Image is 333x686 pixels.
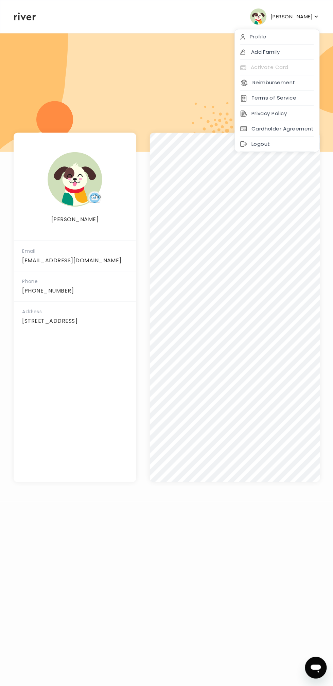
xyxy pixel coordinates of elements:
img: user avatar [48,152,102,206]
span: Email [22,247,35,254]
p: [EMAIL_ADDRESS][DOMAIN_NAME] [22,256,127,265]
span: Address [22,308,42,315]
span: Phone [22,278,38,284]
div: Privacy Policy [234,106,319,121]
p: [PERSON_NAME] [14,214,136,224]
div: Add Family [234,45,319,60]
p: [PERSON_NAME] [270,12,312,21]
div: Cardholder Agreement [234,121,319,136]
div: Terms of Service [234,90,319,106]
img: user avatar [250,8,266,25]
p: [PHONE_NUMBER] [22,286,127,295]
button: Reimbursement [240,78,295,87]
button: user avatar[PERSON_NAME] [250,8,319,25]
iframe: Button to launch messaging window [304,656,326,678]
div: Logout [234,136,319,152]
div: Activate Card [234,60,319,75]
p: [STREET_ADDRESS] [22,316,127,326]
div: Profile [234,29,319,45]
